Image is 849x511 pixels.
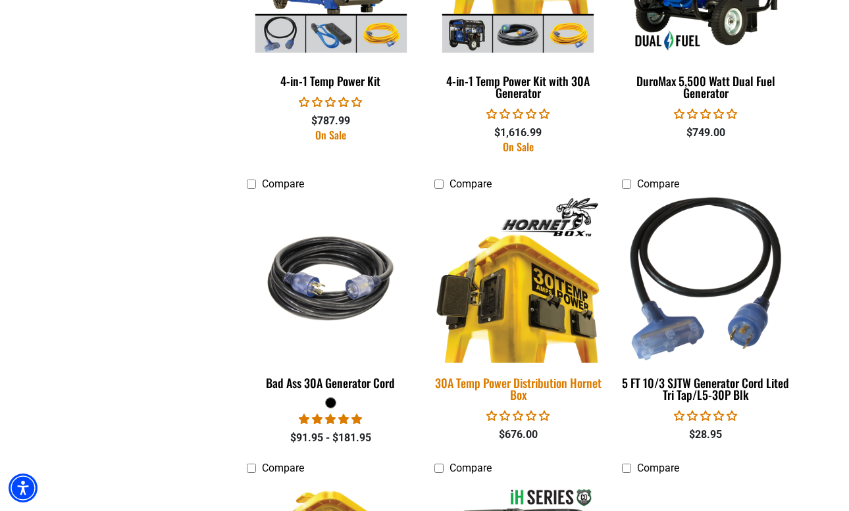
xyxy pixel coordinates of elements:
[426,195,610,363] img: 30A Temp Power Distribution Hornet Box
[9,474,38,502] div: Accessibility Menu
[434,377,602,401] div: 30A Temp Power Distribution Hornet Box
[248,203,414,354] img: black
[637,462,679,474] span: Compare
[434,125,602,141] div: $1,616.99
[434,75,602,99] div: 4-in-1 Temp Power Kit with 30A Generator
[637,178,679,190] span: Compare
[299,413,362,426] span: 5.00 stars
[450,178,492,190] span: Compare
[434,427,602,443] div: $676.00
[486,108,550,120] span: 0.00 stars
[622,197,790,408] a: 5 FT 10/3 SJTW Generator Cord Lited Tri Tap/L5-30P Blk 5 FT 10/3 SJTW Generator Cord Lited Tri Ta...
[299,96,362,109] span: 0.00 stars
[674,410,737,422] span: 0.00 stars
[247,75,415,87] div: 4-in-1 Temp Power Kit
[262,462,304,474] span: Compare
[434,197,602,408] a: 30A Temp Power Distribution Hornet Box 30A Temp Power Distribution Hornet Box
[247,130,415,140] div: On Sale
[622,75,790,99] div: DuroMax 5,500 Watt Dual Fuel Generator
[247,113,415,129] div: $787.99
[622,377,790,401] div: 5 FT 10/3 SJTW Generator Cord Lited Tri Tap/L5-30P Blk
[450,462,492,474] span: Compare
[247,197,415,397] a: black Bad Ass 30A Generator Cord
[262,178,304,190] span: Compare
[434,141,602,152] div: On Sale
[622,427,790,443] div: $28.95
[674,108,737,120] span: 0.00 stars
[247,377,415,389] div: Bad Ass 30A Generator Cord
[486,410,550,422] span: 0.00 stars
[622,125,790,141] div: $749.00
[247,430,415,446] div: $91.95 - $181.95
[623,197,788,361] img: 5 FT 10/3 SJTW Generator Cord Lited Tri Tap/L5-30P Blk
